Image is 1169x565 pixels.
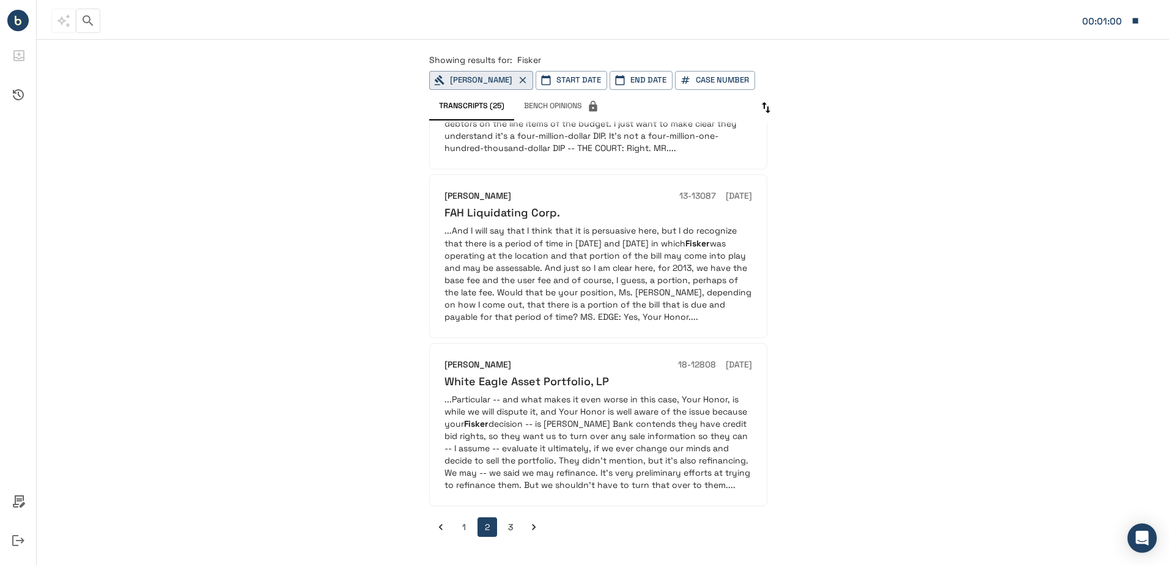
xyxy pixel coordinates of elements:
[726,358,752,372] h6: [DATE]
[444,190,511,203] h6: [PERSON_NAME]
[444,224,752,322] p: ...And I will say that I think that it is persuasive here, but I do recognize that there is a per...
[51,9,76,33] span: This feature has been disabled by your account admin.
[517,54,541,65] span: Fisker
[675,71,755,90] button: Case Number
[429,71,533,90] button: [PERSON_NAME]
[501,517,520,537] button: Go to page 3
[478,517,497,537] button: page 2
[454,517,474,537] button: Go to page 1
[524,517,544,537] button: Go to next page
[444,358,511,372] h6: [PERSON_NAME]
[444,374,609,388] h6: White Eagle Asset Portfolio, LP
[678,358,716,372] h6: 18-12808
[685,238,710,249] em: Fisker
[429,517,767,537] nav: pagination navigation
[524,100,599,113] span: Bench Opinions
[1076,8,1146,34] button: Matter: 126337.360686
[610,71,673,90] button: End Date
[444,205,560,220] h6: FAH Liquidating Corp.
[679,190,716,203] h6: 13-13087
[429,95,514,118] button: Transcripts (25)
[431,517,451,537] button: Go to previous page
[726,190,752,203] h6: [DATE]
[514,95,609,118] span: This feature has been disabled by your account admin.
[1082,13,1125,29] div: Matter: 126337.360686
[429,54,512,65] span: Showing results for:
[464,418,489,429] em: Fisker
[1127,523,1157,553] div: Open Intercom Messenger
[444,393,752,491] p: ...Particular -- and what makes it even worse in this case, Your Honor, is while we will dispute ...
[536,71,607,90] button: Start Date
